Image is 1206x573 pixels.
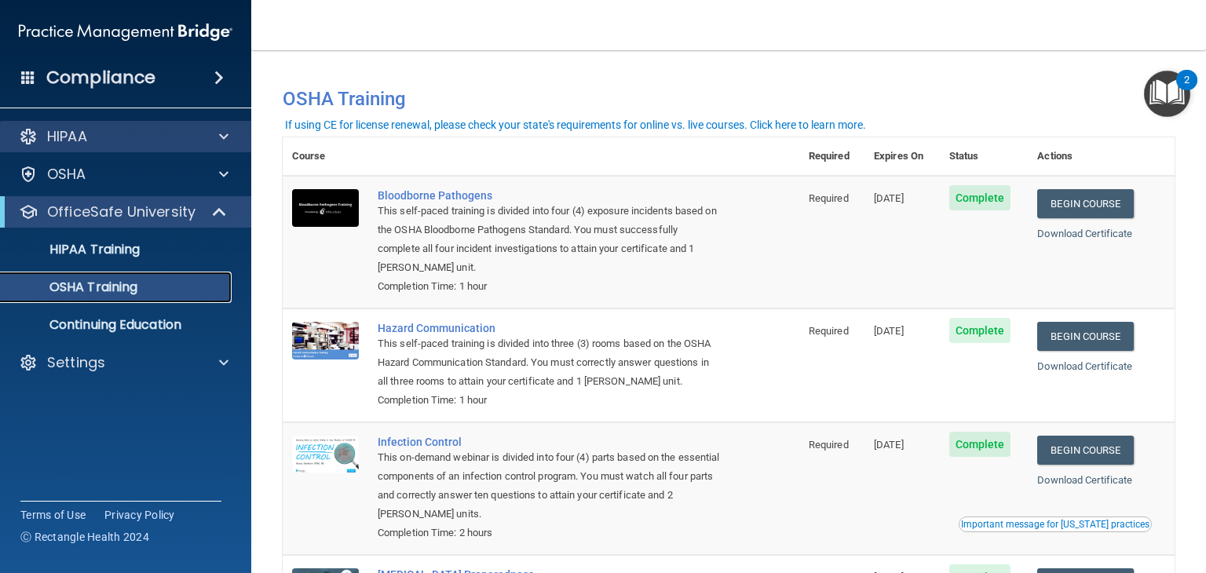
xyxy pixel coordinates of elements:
[874,325,904,337] span: [DATE]
[47,353,105,372] p: Settings
[378,202,721,277] div: This self-paced training is divided into four (4) exposure incidents based on the OSHA Bloodborne...
[10,279,137,295] p: OSHA Training
[20,529,149,545] span: Ⓒ Rectangle Health 2024
[378,436,721,448] a: Infection Control
[809,439,849,451] span: Required
[19,127,228,146] a: HIPAA
[1037,474,1132,486] a: Download Certificate
[874,192,904,204] span: [DATE]
[104,507,175,523] a: Privacy Policy
[1028,137,1175,176] th: Actions
[809,192,849,204] span: Required
[1037,322,1133,351] a: Begin Course
[949,432,1011,457] span: Complete
[959,516,1152,532] button: Read this if you are a dental practitioner in the state of CA
[799,137,864,176] th: Required
[19,203,228,221] a: OfficeSafe University
[283,88,1175,110] h4: OSHA Training
[378,448,721,524] div: This on-demand webinar is divided into four (4) parts based on the essential components of an inf...
[378,277,721,296] div: Completion Time: 1 hour
[19,16,232,48] img: PMB logo
[1037,360,1132,372] a: Download Certificate
[46,67,155,89] h4: Compliance
[19,353,228,372] a: Settings
[47,203,196,221] p: OfficeSafe University
[285,119,866,130] div: If using CE for license renewal, please check your state's requirements for online vs. live cours...
[949,185,1011,210] span: Complete
[809,325,849,337] span: Required
[10,317,225,333] p: Continuing Education
[283,137,368,176] th: Course
[864,137,939,176] th: Expires On
[1184,80,1190,100] div: 2
[1037,228,1132,239] a: Download Certificate
[378,189,721,202] a: Bloodborne Pathogens
[378,322,721,334] a: Hazard Communication
[378,524,721,542] div: Completion Time: 2 hours
[949,318,1011,343] span: Complete
[10,242,140,257] p: HIPAA Training
[20,507,86,523] a: Terms of Use
[378,334,721,391] div: This self-paced training is divided into three (3) rooms based on the OSHA Hazard Communication S...
[378,391,721,410] div: Completion Time: 1 hour
[47,165,86,184] p: OSHA
[47,127,87,146] p: HIPAA
[961,520,1149,529] div: Important message for [US_STATE] practices
[1037,436,1133,465] a: Begin Course
[1144,71,1190,117] button: Open Resource Center, 2 new notifications
[874,439,904,451] span: [DATE]
[1037,189,1133,218] a: Begin Course
[940,137,1029,176] th: Status
[19,165,228,184] a: OSHA
[283,117,868,133] button: If using CE for license renewal, please check your state's requirements for online vs. live cours...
